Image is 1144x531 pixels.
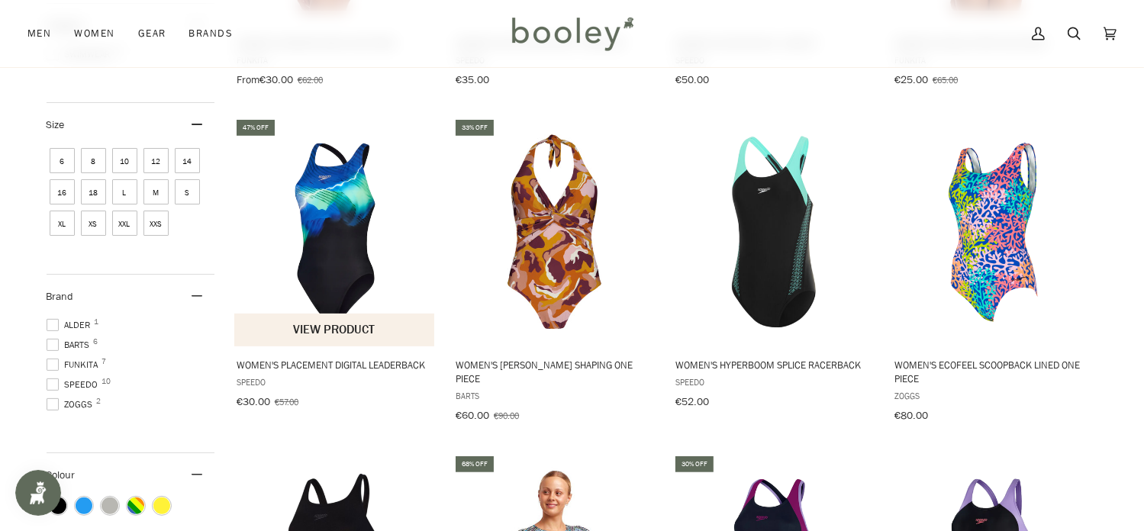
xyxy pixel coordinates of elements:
[27,26,51,41] span: Men
[275,395,298,408] span: €57.00
[143,179,169,204] span: Size: M
[74,26,114,41] span: Women
[298,73,323,86] span: €62.00
[453,131,656,333] img: Barts Women's Lunan Halter Shaping One Piece Ochre - Booley Galway
[143,148,169,173] span: Size: 12
[102,378,111,385] span: 10
[112,148,137,173] span: Size: 10
[50,148,75,173] span: Size: 6
[112,211,137,236] span: Size: XXL
[237,358,434,372] span: Women's Placement Digital Leaderback
[153,497,170,514] span: Colour: Yellow
[456,456,494,472] div: 68% off
[237,375,434,388] span: Speedo
[234,117,437,414] a: Women's Placement Digital Leaderback
[675,72,709,87] span: €50.00
[933,73,958,86] span: €65.00
[97,397,102,405] span: 2
[47,358,103,372] span: Funkita
[234,131,437,333] img: Speedo Women's Club Training Leaderback Black / Blue - Booley Galway
[102,358,107,365] span: 7
[50,179,75,204] span: Size: 16
[675,358,873,372] span: Women's HyperBoom Splice Racerback
[494,409,519,422] span: €90.00
[94,338,98,346] span: 6
[675,375,873,388] span: Speedo
[47,338,95,352] span: Barts
[675,456,714,472] div: 30% off
[189,26,233,41] span: Brands
[95,318,99,326] span: 1
[894,72,928,87] span: €25.00
[456,72,489,87] span: €35.00
[138,26,166,41] span: Gear
[237,120,275,136] div: 47% off
[894,389,1092,402] span: Zoggs
[112,179,137,204] span: Size: L
[456,408,489,423] span: €60.00
[237,72,259,87] span: From
[237,394,270,409] span: €30.00
[76,497,92,514] span: Colour: Blue
[127,497,144,514] span: Colour: Multicolour
[175,179,200,204] span: Size: S
[894,358,1092,385] span: Women's Ecofeel Scoopback Lined One Piece
[143,211,169,236] span: Size: XXS
[234,314,435,346] button: View product
[456,358,653,385] span: Women's [PERSON_NAME] Shaping One Piece
[673,117,875,414] a: Women's HyperBoom Splice Racerback
[175,148,200,173] span: Size: 14
[259,72,293,87] span: €30.00
[456,389,653,402] span: Barts
[81,179,106,204] span: Size: 18
[456,120,494,136] div: 33% off
[892,117,1094,427] a: Women's Ecofeel Scoopback Lined One Piece
[675,394,709,409] span: €52.00
[505,11,639,56] img: Booley
[81,148,106,173] span: Size: 8
[47,468,87,482] span: Colour
[894,408,928,423] span: €80.00
[81,211,106,236] span: Size: XS
[47,289,74,304] span: Brand
[50,211,75,236] span: Size: XL
[47,117,65,132] span: Size
[453,117,656,427] a: Women's Lunan Halter Shaping One Piece
[102,497,118,514] span: Colour: Grey
[15,470,61,516] iframe: Button to open loyalty program pop-up
[47,318,95,332] span: Alder
[47,397,98,411] span: Zoggs
[50,497,66,514] span: Colour: Black
[47,378,103,391] span: Speedo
